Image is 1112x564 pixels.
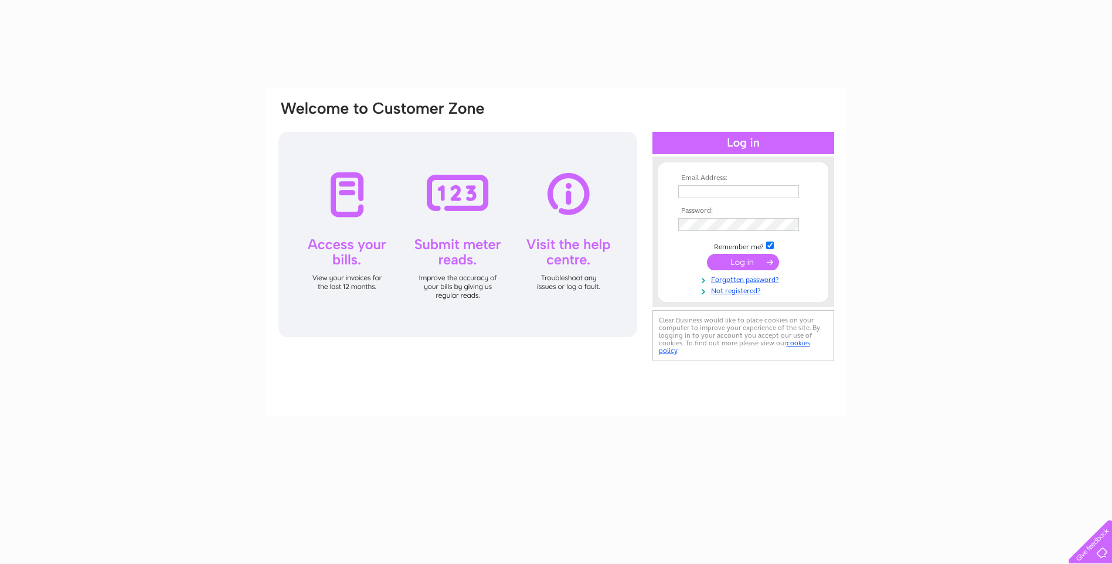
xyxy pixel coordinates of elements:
[659,339,810,355] a: cookies policy
[678,273,811,284] a: Forgotten password?
[678,284,811,295] a: Not registered?
[675,207,811,215] th: Password:
[675,174,811,182] th: Email Address:
[707,254,779,270] input: Submit
[652,310,834,361] div: Clear Business would like to place cookies on your computer to improve your experience of the sit...
[675,240,811,252] td: Remember me?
